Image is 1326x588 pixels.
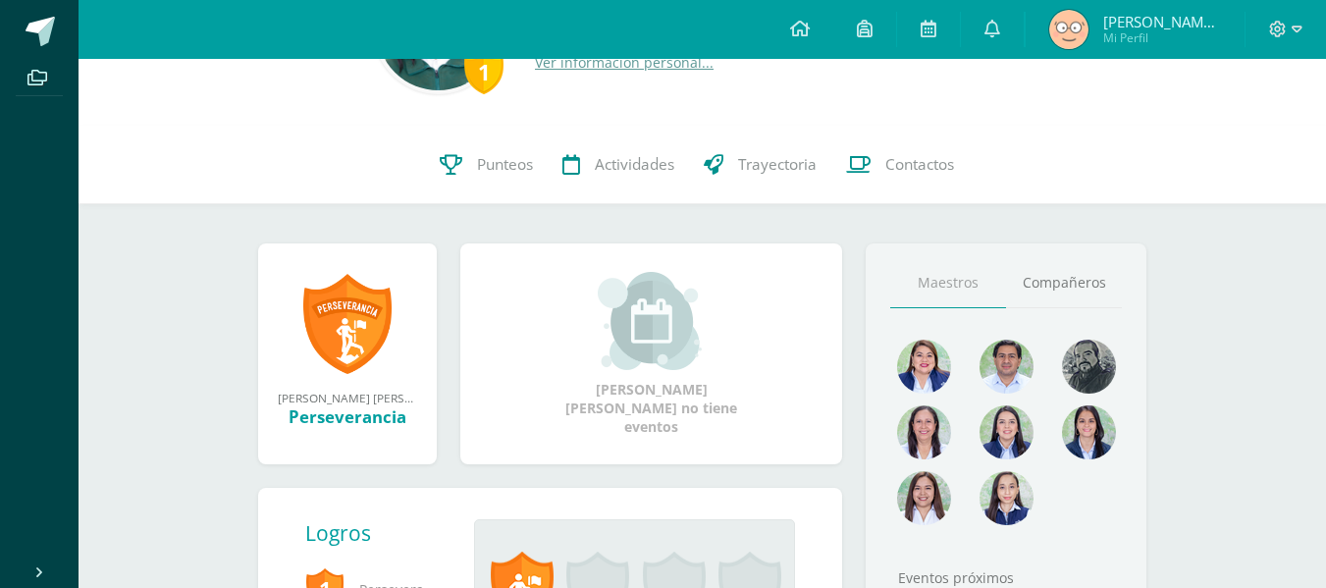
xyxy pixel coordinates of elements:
span: Actividades [595,154,674,175]
div: Logros [305,519,458,547]
span: Contactos [885,154,954,175]
img: 421193c219fb0d09e137c3cdd2ddbd05.png [980,405,1034,459]
img: 135afc2e3c36cc19cf7f4a6ffd4441d1.png [897,340,951,394]
div: Perseverancia [278,405,417,428]
a: Trayectoria [689,126,831,204]
a: Punteos [425,126,548,204]
img: 78f4197572b4db04b380d46154379998.png [897,405,951,459]
a: Compañeros [1006,258,1122,308]
img: d4e0c534ae446c0d00535d3bb96704e9.png [1062,405,1116,459]
span: Trayectoria [738,154,817,175]
a: Actividades [548,126,689,204]
a: Contactos [831,126,969,204]
span: Punteos [477,154,533,175]
img: 8af19cf04de0ae0b6fa021c291ba4e00.png [1049,10,1088,49]
span: [PERSON_NAME] [PERSON_NAME] [1103,12,1221,31]
img: event_small.png [598,272,705,370]
img: e0582db7cc524a9960c08d03de9ec803.png [980,471,1034,525]
div: [PERSON_NAME] [PERSON_NAME] obtuvo [278,390,417,405]
a: Maestros [890,258,1006,308]
img: 1e7bfa517bf798cc96a9d855bf172288.png [980,340,1034,394]
span: Mi Perfil [1103,29,1221,46]
img: 4179e05c207095638826b52d0d6e7b97.png [1062,340,1116,394]
img: 1be4a43e63524e8157c558615cd4c825.png [897,471,951,525]
div: Eventos próximos [890,568,1122,587]
a: Ver información personal... [535,53,714,72]
div: 1 [464,49,504,94]
div: [PERSON_NAME] [PERSON_NAME] no tiene eventos [554,272,750,436]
